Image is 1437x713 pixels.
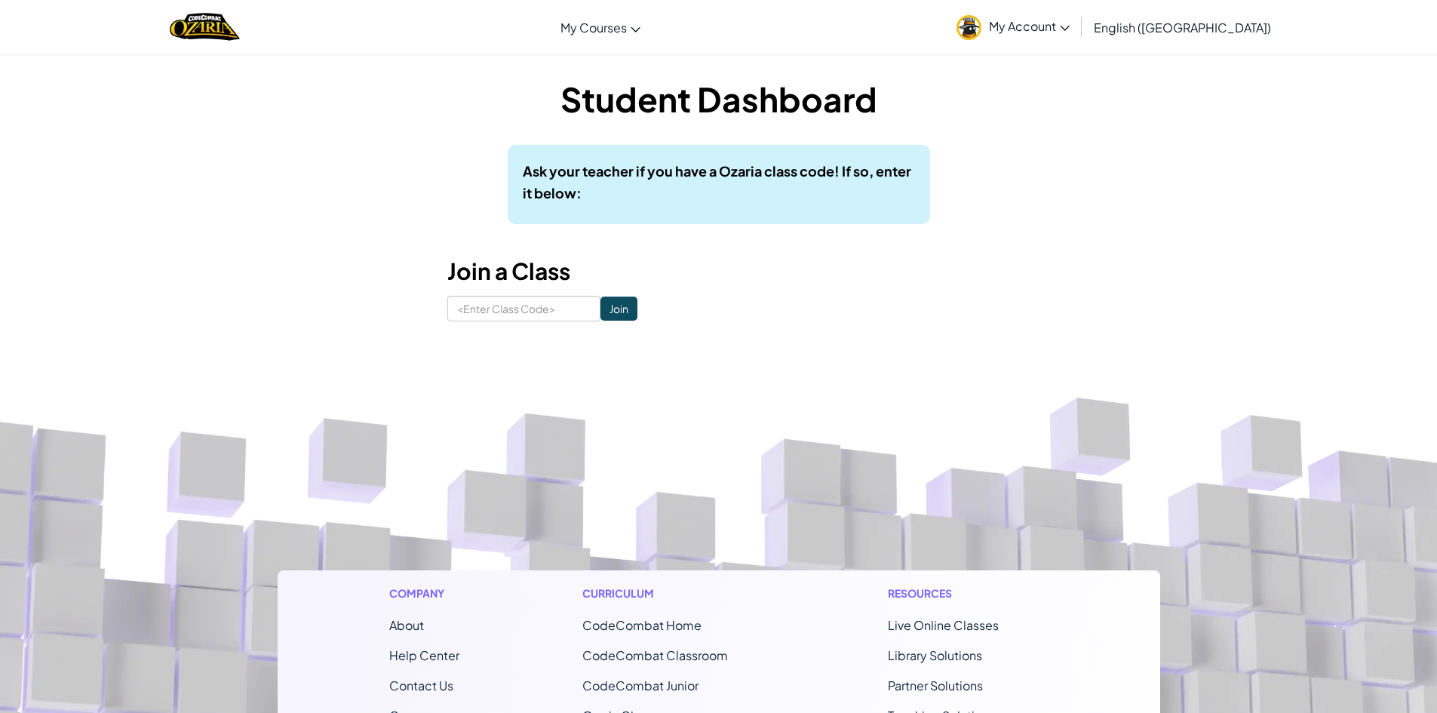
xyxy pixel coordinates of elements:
a: Live Online Classes [888,617,999,633]
a: CodeCombat Classroom [582,647,728,663]
span: CodeCombat Home [582,617,702,633]
a: Help Center [389,647,459,663]
a: My Account [949,3,1077,51]
input: Join [600,297,637,321]
a: English ([GEOGRAPHIC_DATA]) [1086,7,1279,48]
h3: Join a Class [447,254,990,288]
a: Ozaria by CodeCombat logo [170,11,240,42]
a: CodeCombat Junior [582,678,699,693]
span: My Account [989,18,1070,34]
h1: Resources [888,585,1049,601]
h1: Curriculum [582,585,765,601]
img: Home [170,11,240,42]
span: My Courses [560,20,627,35]
img: avatar [956,15,981,40]
b: Ask your teacher if you have a Ozaria class code! If so, enter it below: [523,162,911,201]
a: Partner Solutions [888,678,983,693]
h1: Student Dashboard [447,75,990,122]
a: Library Solutions [888,647,982,663]
input: <Enter Class Code> [447,296,600,321]
span: Contact Us [389,678,453,693]
a: My Courses [553,7,648,48]
a: About [389,617,424,633]
h1: Company [389,585,459,601]
span: English ([GEOGRAPHIC_DATA]) [1094,20,1271,35]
